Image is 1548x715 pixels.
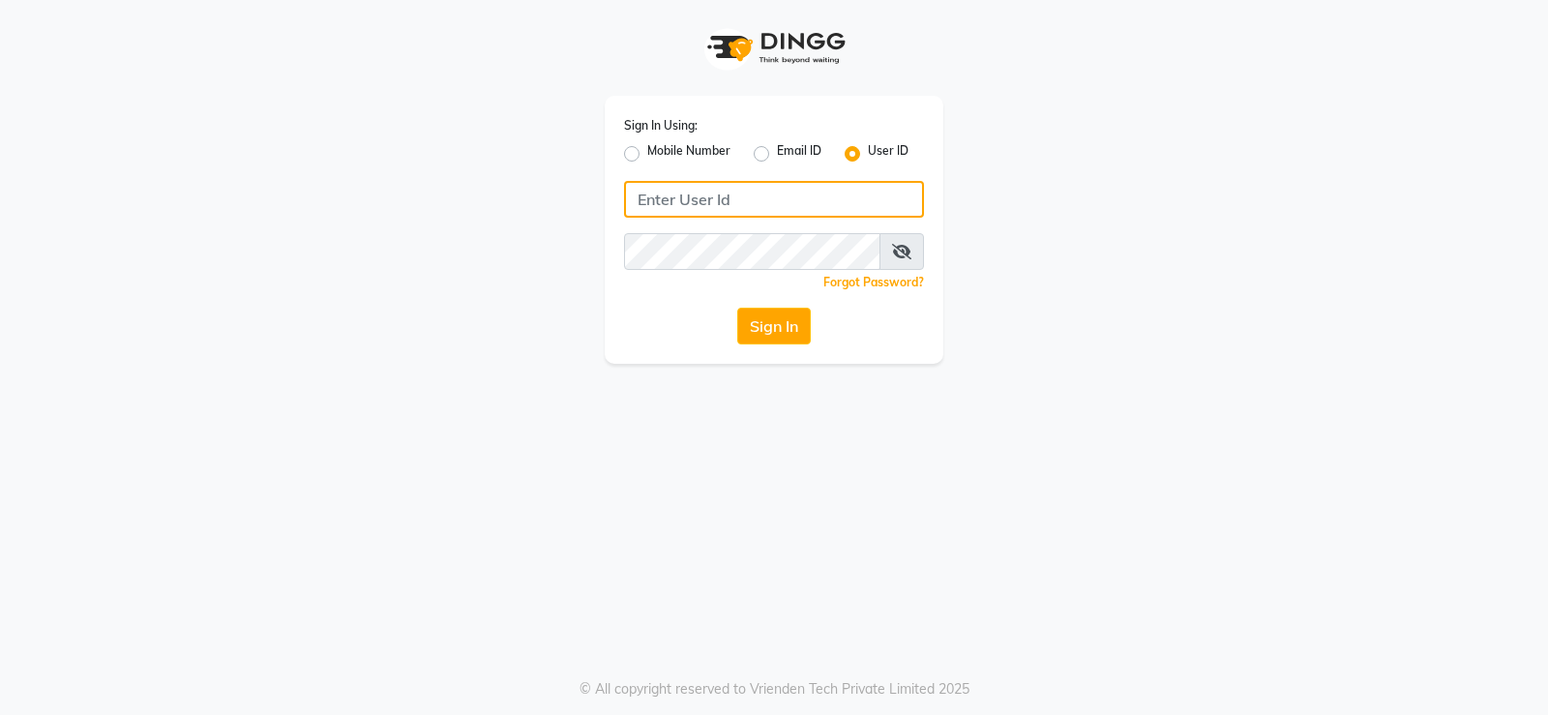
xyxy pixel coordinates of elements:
[823,275,924,289] a: Forgot Password?
[624,181,924,218] input: Username
[647,142,730,165] label: Mobile Number
[777,142,821,165] label: Email ID
[737,308,811,344] button: Sign In
[624,117,698,134] label: Sign In Using:
[624,233,880,270] input: Username
[697,19,851,76] img: logo1.svg
[868,142,908,165] label: User ID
